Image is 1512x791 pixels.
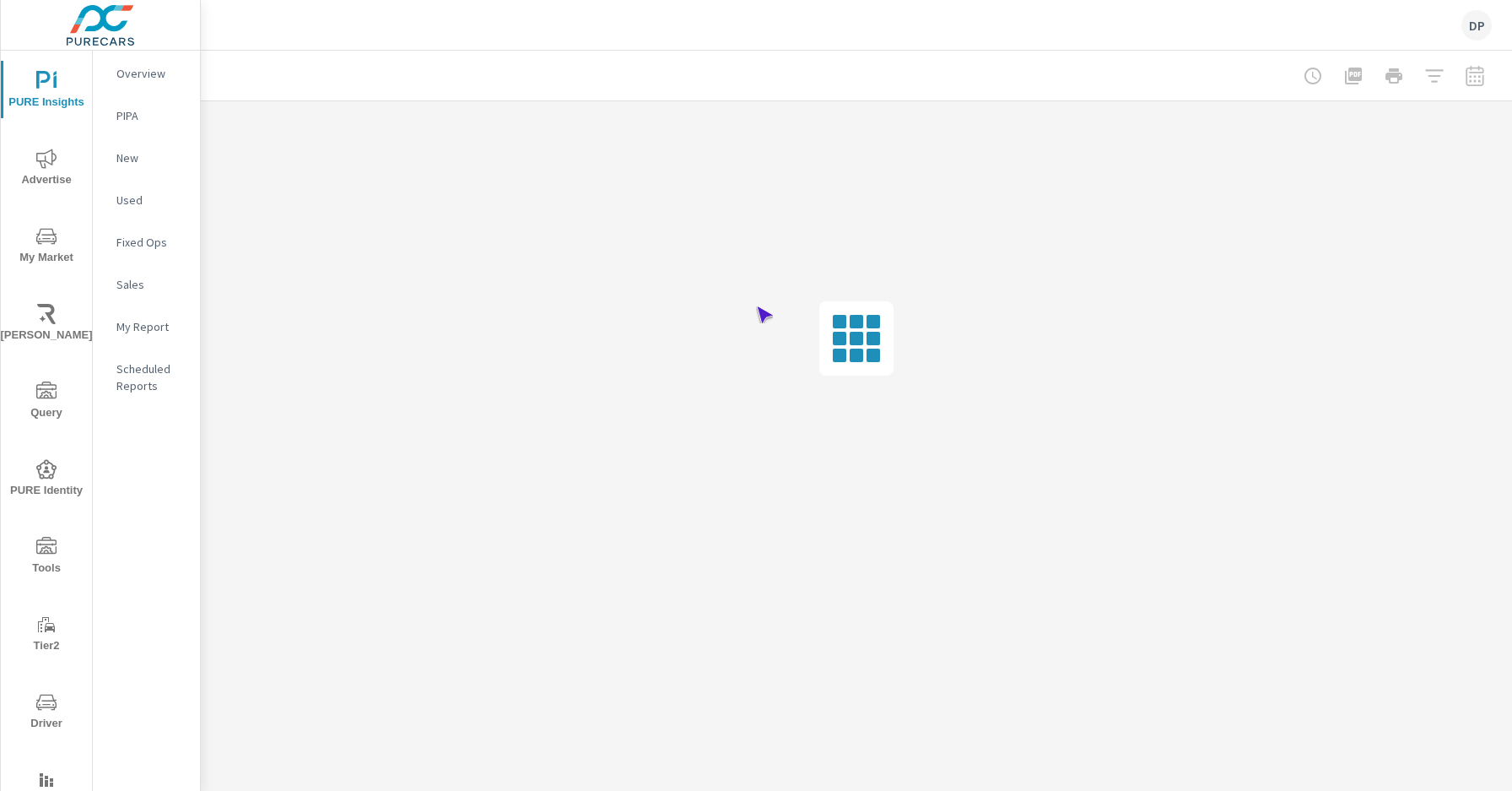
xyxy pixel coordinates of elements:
[116,149,186,166] p: New
[93,230,200,255] div: Fixed Ops
[6,692,87,734] span: Driver
[6,459,87,501] span: PURE Identity
[93,356,200,398] div: Scheduled Reports
[6,382,87,423] span: Query
[93,145,200,171] div: New
[6,615,87,656] span: Tier2
[116,360,186,394] p: Scheduled Reports
[93,272,200,297] div: Sales
[6,226,87,268] span: My Market
[116,234,186,251] p: Fixed Ops
[6,149,87,190] span: Advertise
[93,314,200,339] div: My Report
[93,187,200,213] div: Used
[116,192,186,209] p: Used
[116,65,186,82] p: Overview
[6,71,87,112] span: PURE Insights
[1461,10,1492,41] div: DP
[6,304,87,345] span: [PERSON_NAME]
[116,107,186,124] p: PIPA
[93,61,200,86] div: Overview
[116,276,186,293] p: Sales
[6,537,87,578] span: Tools
[116,318,186,335] p: My Report
[93,103,200,128] div: PIPA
